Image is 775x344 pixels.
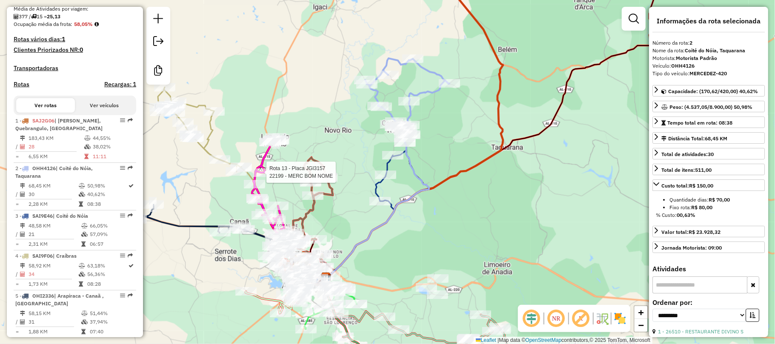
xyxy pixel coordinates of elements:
span: 68,45 KM [705,135,727,142]
em: Rota exportada [128,165,133,171]
a: Total de itens:511,00 [652,164,765,175]
strong: R$ 80,00 [691,204,712,210]
i: Total de Atividades [20,272,25,277]
h4: Clientes Priorizados NR: [14,46,136,54]
td: 37,94% [89,318,132,326]
em: Rota exportada [128,293,133,298]
span: SAI9F06 [32,253,53,259]
em: Opções [120,293,125,298]
td: 31 [28,318,81,326]
strong: 2 [689,40,692,46]
td: 48,58 KM [28,222,81,230]
td: 34 [28,270,78,279]
a: Jornada Motorista: 09:00 [652,242,765,253]
em: Opções [120,118,125,123]
a: Exibir filtros [625,10,642,27]
span: | Arapiraca - Canaã , [GEOGRAPHIC_DATA] [15,293,104,307]
td: 07:40 [89,327,132,336]
i: % de utilização do peso [81,223,88,228]
span: Ocultar NR [546,308,566,329]
td: 66,05% [89,222,132,230]
span: Total de atividades: [661,151,714,157]
strong: R$ 70,00 [709,196,730,203]
a: Exportar sessão [150,33,167,52]
td: 06:57 [89,240,132,248]
i: Distância Total [20,263,25,268]
span: 1 - [15,117,103,131]
a: Peso: (4.537,05/8.900,00) 50,98% [652,101,765,112]
i: Rota otimizada [129,183,134,188]
h4: Recargas: 1 [104,81,136,88]
div: Atividade não roteirizada - MERCADINHO JR [427,290,448,299]
td: 2,28 KM [28,200,78,208]
i: % de utilização da cubagem [79,272,85,277]
td: / [15,318,20,326]
i: % de utilização da cubagem [81,232,88,237]
i: % de utilização da cubagem [81,319,88,324]
h4: Informações da rota selecionada [652,17,765,25]
span: | Coité do Nóia [53,213,88,219]
i: Total de rotas [31,14,37,19]
a: Distância Total:68,45 KM [652,132,765,144]
strong: OHH4126 [671,63,695,69]
div: Tipo do veículo: [652,70,765,77]
i: Distância Total [20,136,25,141]
strong: Coité do Nóia, Taquarana [685,47,745,54]
td: 58,92 KM [28,262,78,270]
img: Fluxo de ruas [595,312,609,325]
li: Fixo rota: [669,204,761,211]
em: Opções [120,165,125,171]
strong: 25,13 [47,13,60,20]
strong: 00,63% [677,212,695,218]
td: 2,31 KM [28,240,81,248]
div: Jornada Motorista: 09:00 [661,244,722,252]
span: SAJ2G06 [32,117,54,124]
i: % de utilização do peso [79,263,85,268]
a: Custo total:R$ 150,00 [652,179,765,191]
li: Quantidade dias: [669,196,761,204]
i: Tempo total em rota [84,154,89,159]
strong: R$ 150,00 [689,182,713,189]
td: 6,55 KM [28,152,84,161]
em: Rota exportada [128,213,133,218]
i: % de utilização do peso [84,136,91,141]
a: Zoom out [635,319,647,332]
a: Capacidade: (170,62/420,00) 40,62% [652,85,765,97]
i: Rota otimizada [129,263,134,268]
strong: 58,05% [74,21,93,27]
i: % de utilização do peso [81,311,88,316]
td: 08:28 [87,280,128,288]
h4: Rotas [14,81,29,88]
div: Motorista: [652,54,765,62]
img: Exibir/Ocultar setores [613,312,627,325]
td: = [15,280,20,288]
div: Veículo: [652,62,765,70]
span: | [PERSON_NAME], Quebrangulo, [GEOGRAPHIC_DATA] [15,117,103,131]
button: Ordem crescente [746,309,759,322]
strong: 0 [80,46,83,54]
td: 58,15 KM [28,309,81,318]
span: 4 - [15,253,77,259]
strong: MERCEDEZ-420 [689,70,727,77]
label: Ordenar por: [652,297,765,307]
i: Tempo total em rota [81,242,86,247]
span: 2 - [15,165,93,179]
span: Exibir rótulo [571,308,591,329]
div: Custo total:R$ 150,00 [652,193,765,222]
a: Valor total:R$ 23.928,32 [652,226,765,237]
a: Total de atividades:30 [652,148,765,159]
i: % de utilização da cubagem [84,144,91,149]
div: Média de Atividades por viagem: [14,5,136,13]
td: 28 [28,142,84,151]
a: Nova sessão e pesquisa [150,10,167,29]
i: % de utilização da cubagem [79,192,85,197]
div: Custo total: [661,182,713,190]
i: Total de Atividades [20,192,25,197]
div: % Custo: [656,211,761,219]
a: Criar modelo [150,62,167,81]
td: 21 [28,230,81,239]
span: 5 - [15,293,104,307]
h4: Transportadoras [14,65,136,72]
div: Map data © contributors,© 2025 TomTom, Microsoft [474,337,652,344]
td: 183,43 KM [28,134,84,142]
